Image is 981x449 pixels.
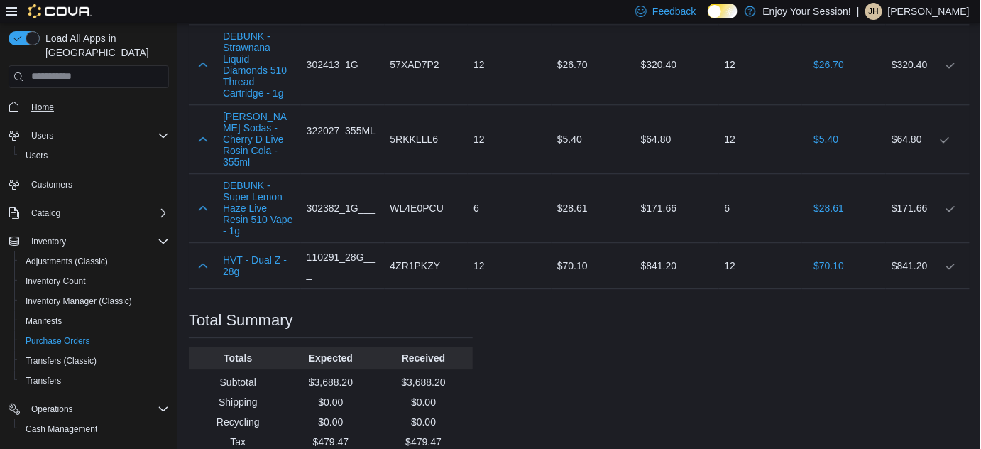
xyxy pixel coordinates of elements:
[20,253,114,270] a: Adjustments (Classic)
[20,313,169,330] span: Manifests
[194,375,282,389] p: Subtotal
[26,276,86,287] span: Inventory Count
[287,351,375,365] p: Expected
[892,131,964,148] div: $64.80
[892,200,964,217] div: $171.66
[468,125,552,153] div: 12
[20,293,169,310] span: Inventory Manager (Classic)
[708,4,738,18] input: Dark Mode
[26,98,169,116] span: Home
[808,194,850,222] button: $28.61
[223,180,295,237] button: DEBUNK - Super Lemon Haze Live Resin 510 Vape - 1g
[26,335,90,347] span: Purchase Orders
[380,375,467,389] p: $3,688.20
[719,251,803,280] div: 12
[14,331,175,351] button: Purchase Orders
[3,203,175,223] button: Catalog
[26,355,97,367] span: Transfers (Classic)
[26,315,62,327] span: Manifests
[20,332,169,350] span: Purchase Orders
[194,415,282,429] p: Recycling
[468,251,552,280] div: 12
[223,111,295,168] button: [PERSON_NAME] Sodas - Cherry D Live Rosin Cola - 355ml
[31,236,66,247] span: Inventory
[287,435,375,449] p: $479.47
[20,273,92,290] a: Inventory Count
[20,147,169,164] span: Users
[3,97,175,117] button: Home
[194,395,282,409] p: Shipping
[635,251,719,280] div: $841.20
[892,257,964,274] div: $841.20
[20,313,67,330] a: Manifests
[808,125,844,153] button: $5.40
[719,194,803,222] div: 6
[14,351,175,371] button: Transfers (Classic)
[865,3,882,20] div: Justin Hutchings
[26,127,59,144] button: Users
[20,421,103,438] a: Cash Management
[14,419,175,439] button: Cash Management
[287,415,375,429] p: $0.00
[26,256,108,267] span: Adjustments (Classic)
[468,194,552,222] div: 6
[552,251,635,280] div: $70.10
[26,401,79,418] button: Operations
[307,249,379,283] span: 110291_28G___
[652,4,696,18] span: Feedback
[26,233,169,250] span: Inventory
[26,150,48,161] span: Users
[813,259,844,273] span: $70.10
[26,127,169,144] span: Users
[26,233,72,250] button: Inventory
[31,207,60,219] span: Catalog
[390,200,444,217] span: WL4E0PCU
[813,132,838,146] span: $5.40
[20,421,169,438] span: Cash Management
[3,174,175,195] button: Customers
[869,3,879,20] span: JH
[26,175,169,193] span: Customers
[14,251,175,271] button: Adjustments (Classic)
[189,312,293,329] h3: Total Summary
[31,179,72,190] span: Customers
[857,3,860,20] p: |
[26,375,61,386] span: Transfers
[892,56,964,73] div: $320.40
[223,31,295,99] button: DEBUNK - Strawnana Liquid Diamonds 510 Thread Cartridge - 1g
[20,332,96,350] a: Purchase Orders
[552,125,635,153] div: $5.40
[390,257,441,274] span: 4ZR1PKZY
[3,399,175,419] button: Operations
[888,3,970,20] p: [PERSON_NAME]
[763,3,852,20] p: Enjoy Your Session!
[635,50,719,79] div: $320.40
[635,125,719,153] div: $64.80
[14,271,175,291] button: Inventory Count
[380,415,467,429] p: $0.00
[307,122,379,156] span: 322027_355ML___
[813,201,844,215] span: $28.61
[552,194,635,222] div: $28.61
[14,371,175,391] button: Transfers
[31,130,53,141] span: Users
[20,273,169,290] span: Inventory Count
[20,253,169,270] span: Adjustments (Classic)
[14,291,175,311] button: Inventory Manager (Classic)
[26,296,132,307] span: Inventory Manager (Classic)
[307,56,376,73] span: 302413_1G___
[708,18,708,19] span: Dark Mode
[31,102,54,113] span: Home
[26,205,169,222] span: Catalog
[380,395,467,409] p: $0.00
[194,435,282,449] p: Tax
[813,58,844,72] span: $26.70
[635,194,719,222] div: $171.66
[20,293,138,310] a: Inventory Manager (Classic)
[390,56,439,73] span: 57XAD7P2
[40,31,169,60] span: Load All Apps in [GEOGRAPHIC_DATA]
[808,251,850,280] button: $70.10
[3,232,175,251] button: Inventory
[20,147,53,164] a: Users
[20,372,67,389] a: Transfers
